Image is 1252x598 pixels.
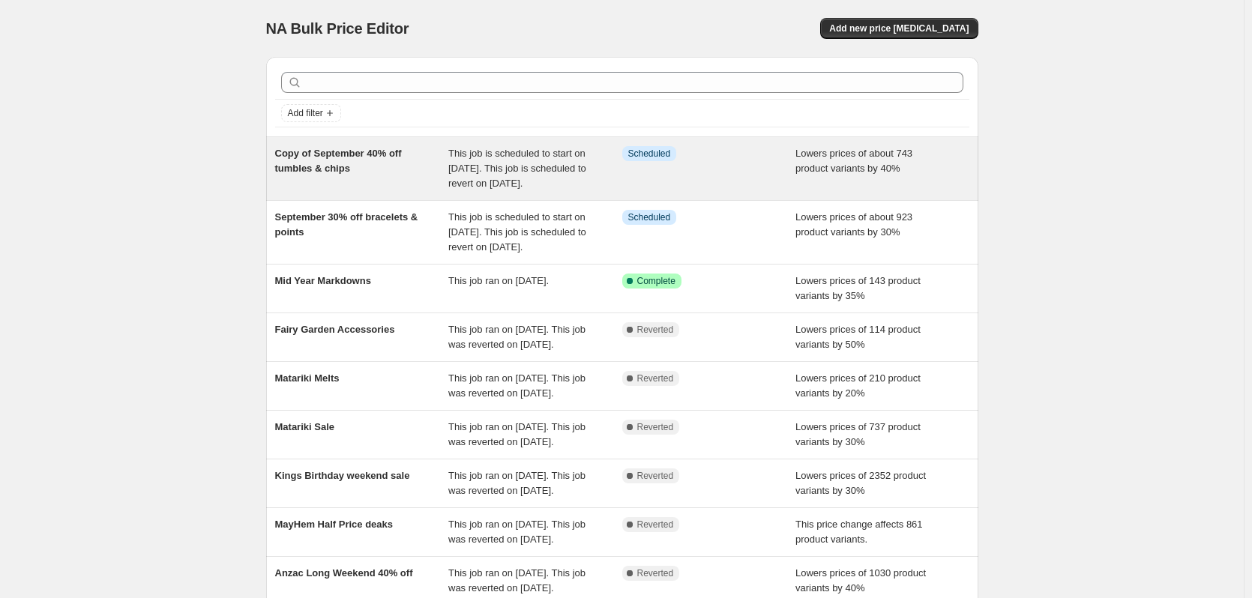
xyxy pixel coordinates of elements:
span: Complete [637,275,675,287]
span: Add new price [MEDICAL_DATA] [829,22,969,34]
span: Lowers prices of about 743 product variants by 40% [795,148,912,174]
span: This job ran on [DATE]. This job was reverted on [DATE]. [448,519,586,545]
span: Reverted [637,519,674,531]
span: Lowers prices of about 923 product variants by 30% [795,211,912,238]
span: Anzac Long Weekend 40% off [275,567,413,579]
span: Reverted [637,421,674,433]
span: MayHem Half Price deaks [275,519,394,530]
span: Reverted [637,567,674,579]
span: This job ran on [DATE]. This job was reverted on [DATE]. [448,324,586,350]
span: Lowers prices of 210 product variants by 20% [795,372,921,399]
span: This job ran on [DATE]. This job was reverted on [DATE]. [448,421,586,447]
span: Copy of September 40% off tumbles & chips [275,148,402,174]
span: This job is scheduled to start on [DATE]. This job is scheduled to revert on [DATE]. [448,148,586,189]
span: Kings Birthday weekend sale [275,470,410,481]
span: Matariki Melts [275,372,340,384]
button: Add new price [MEDICAL_DATA] [820,18,978,39]
span: This job is scheduled to start on [DATE]. This job is scheduled to revert on [DATE]. [448,211,586,253]
span: Lowers prices of 143 product variants by 35% [795,275,921,301]
span: NA Bulk Price Editor [266,20,409,37]
span: This job ran on [DATE]. This job was reverted on [DATE]. [448,567,586,594]
span: September 30% off bracelets & points [275,211,418,238]
span: Scheduled [628,211,671,223]
span: Reverted [637,324,674,336]
span: This job ran on [DATE]. This job was reverted on [DATE]. [448,372,586,399]
span: Scheduled [628,148,671,160]
span: Lowers prices of 737 product variants by 30% [795,421,921,447]
span: Matariki Sale [275,421,335,432]
span: Reverted [637,372,674,384]
span: This job ran on [DATE]. This job was reverted on [DATE]. [448,470,586,496]
span: Add filter [288,107,323,119]
span: This job ran on [DATE]. [448,275,549,286]
span: Lowers prices of 1030 product variants by 40% [795,567,926,594]
span: This price change affects 861 product variants. [795,519,923,545]
span: Lowers prices of 2352 product variants by 30% [795,470,926,496]
span: Fairy Garden Accessories [275,324,395,335]
span: Mid Year Markdowns [275,275,371,286]
span: Lowers prices of 114 product variants by 50% [795,324,921,350]
button: Add filter [281,104,341,122]
span: Reverted [637,470,674,482]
